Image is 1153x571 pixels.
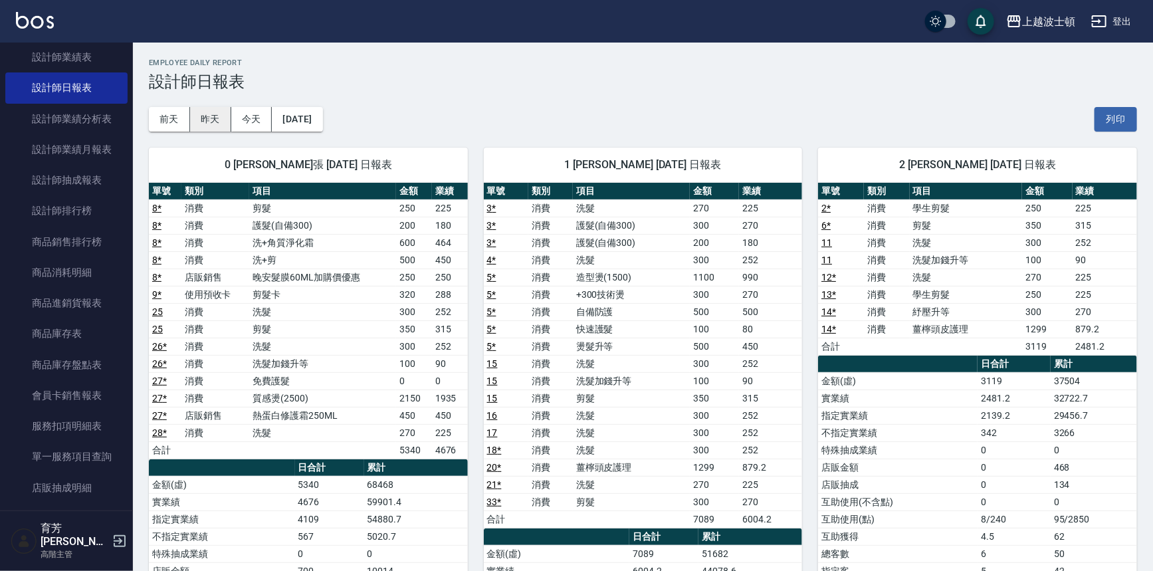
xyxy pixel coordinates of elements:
[573,459,690,476] td: 薑檸頭皮護理
[690,355,739,372] td: 300
[396,372,432,390] td: 0
[690,320,739,338] td: 100
[1001,8,1081,35] button: 上越波士頓
[818,183,1137,356] table: a dense table
[5,473,128,503] a: 店販抽成明細
[910,286,1023,303] td: 學生剪髮
[528,424,573,441] td: 消費
[573,286,690,303] td: +300技術燙
[181,407,250,424] td: 店販銷售
[528,338,573,355] td: 消費
[1051,424,1137,441] td: 3266
[181,320,250,338] td: 消費
[190,107,231,132] button: 昨天
[690,493,739,511] td: 300
[818,459,978,476] td: 店販金額
[739,424,802,441] td: 252
[396,441,432,459] td: 5340
[295,493,364,511] td: 4676
[864,183,910,200] th: 類別
[968,8,994,35] button: save
[181,251,250,269] td: 消費
[978,493,1051,511] td: 0
[739,476,802,493] td: 225
[41,548,108,560] p: 高階主管
[739,355,802,372] td: 252
[249,372,396,390] td: 免費護髮
[573,199,690,217] td: 洗髮
[739,338,802,355] td: 450
[249,338,396,355] td: 洗髮
[149,511,295,528] td: 指定實業績
[272,107,322,132] button: [DATE]
[432,320,468,338] td: 315
[1022,303,1073,320] td: 300
[1086,9,1137,34] button: 登出
[295,459,364,477] th: 日合計
[396,183,432,200] th: 金額
[432,390,468,407] td: 1935
[149,183,468,459] table: a dense table
[364,511,468,528] td: 54880.7
[149,545,295,562] td: 特殊抽成業績
[181,183,250,200] th: 類別
[249,355,396,372] td: 洗髮加錢升等
[528,320,573,338] td: 消費
[432,338,468,355] td: 252
[818,528,978,545] td: 互助獲得
[528,251,573,269] td: 消費
[1073,269,1137,286] td: 225
[818,372,978,390] td: 金額(虛)
[690,511,739,528] td: 7089
[690,338,739,355] td: 500
[690,183,739,200] th: 金額
[249,199,396,217] td: 剪髮
[1022,320,1073,338] td: 1299
[249,217,396,234] td: 護髮(自備300)
[364,476,468,493] td: 68468
[818,511,978,528] td: 互助使用(點)
[690,390,739,407] td: 350
[690,234,739,251] td: 200
[1022,217,1073,234] td: 350
[690,476,739,493] td: 270
[1051,493,1137,511] td: 0
[1073,338,1137,355] td: 2481.2
[1073,199,1137,217] td: 225
[978,476,1051,493] td: 0
[978,441,1051,459] td: 0
[739,493,802,511] td: 270
[249,407,396,424] td: 熱蛋白修護霜250ML
[573,441,690,459] td: 洗髮
[528,390,573,407] td: 消費
[690,424,739,441] td: 300
[396,303,432,320] td: 300
[1051,356,1137,373] th: 累計
[690,286,739,303] td: 300
[864,251,910,269] td: 消費
[396,269,432,286] td: 250
[910,199,1023,217] td: 學生剪髮
[181,269,250,286] td: 店販銷售
[528,493,573,511] td: 消費
[5,503,128,534] a: 店販分類抽成明細
[690,251,739,269] td: 300
[5,227,128,257] a: 商品銷售排行榜
[16,12,54,29] img: Logo
[1051,476,1137,493] td: 134
[500,158,787,171] span: 1 [PERSON_NAME] [DATE] 日報表
[698,528,802,546] th: 累計
[910,183,1023,200] th: 項目
[181,217,250,234] td: 消費
[396,355,432,372] td: 100
[432,286,468,303] td: 288
[739,183,802,200] th: 業績
[5,380,128,411] a: 會員卡銷售報表
[1073,183,1137,200] th: 業績
[690,441,739,459] td: 300
[152,324,163,334] a: 25
[528,269,573,286] td: 消費
[1073,217,1137,234] td: 315
[1073,251,1137,269] td: 90
[249,390,396,407] td: 質感燙(2500)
